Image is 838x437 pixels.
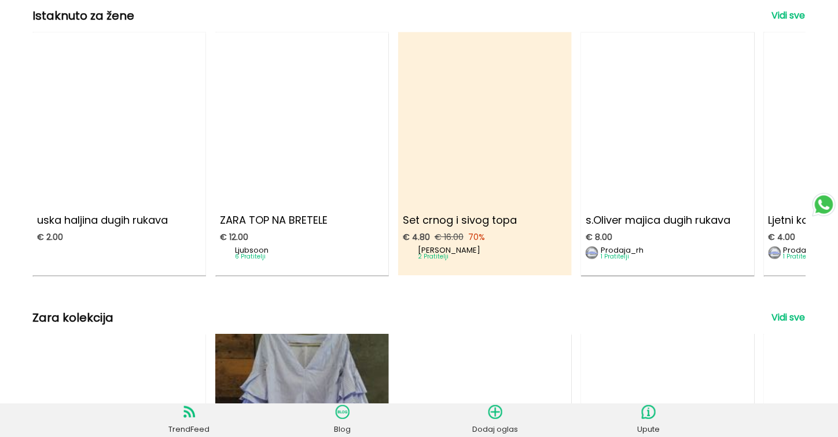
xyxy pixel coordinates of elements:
p: 1 Pratitelji [784,254,826,260]
h2: Zara kolekcija [32,312,113,323]
a: ZARA TOP NA BRETELE ZARA TOP NA BRETELE€ 12.00imageLjubsoon6 Pratitelji [215,32,389,275]
p: s.Oliver majica dugih rukava [581,210,755,230]
img: follow button [366,334,389,357]
a: Dodaj oglas [469,405,521,435]
img: ZARA TOP NA BRETELE [215,32,389,206]
img: uska haljina dugih rukava [32,32,206,206]
h2: Istaknuto za žene [32,10,134,21]
p: [PERSON_NAME] [418,246,480,254]
img: image [586,246,598,259]
span: € 8.00 [586,232,612,242]
p: Prodaja_rh [601,246,644,254]
img: follow button [183,334,206,357]
p: ZARA TOP NA BRETELE [215,210,389,230]
a: s.Oliver majica dugih rukavas.Oliver majica dugih rukava€ 8.00imageProdaja_rh1 Pratitelji [581,32,755,275]
p: 6 Pratitelji [235,254,269,260]
img: follow button [549,32,572,55]
span: 70 % [468,232,485,242]
span: € 4.80 [403,232,430,242]
p: Upute [623,424,675,435]
p: Set crnog i sivog topa [398,210,572,230]
p: Ljubsoon [235,246,269,254]
a: uska haljina dugih rukavauska haljina dugih rukava€ 2.00 [32,32,206,275]
img: follow button [732,32,755,55]
img: follow button [366,32,389,55]
p: Blog [317,424,369,435]
span: € 4.00 [769,232,796,242]
span: € 16.00 [435,232,464,242]
a: Upute [623,405,675,435]
p: Dodaj oglas [469,424,521,435]
a: Vidi sve [772,311,806,325]
p: Prodaja_rh [784,246,826,254]
span: € 12.00 [220,232,248,242]
p: 1 Pratitelji [601,254,644,260]
img: follow button [732,334,755,357]
p: 2 Pratitelji [418,254,480,260]
a: TrendFeed [163,405,215,435]
a: Set crnog i sivog topaSet crnog i sivog topa€ 4.80€ 16.0070%image[PERSON_NAME]2 Pratitelji [398,32,572,275]
img: follow button [183,32,206,55]
span: € 2.00 [37,232,63,242]
a: Vidi sve [772,9,806,23]
p: TrendFeed [163,424,215,435]
img: follow button [549,334,572,357]
img: image [769,246,781,259]
img: s.Oliver majica dugih rukava [581,32,755,206]
img: image [220,246,233,259]
img: image [403,246,416,259]
p: uska haljina dugih rukava [32,210,206,230]
a: Blog [317,405,369,435]
img: Set crnog i sivog topa [389,19,580,210]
